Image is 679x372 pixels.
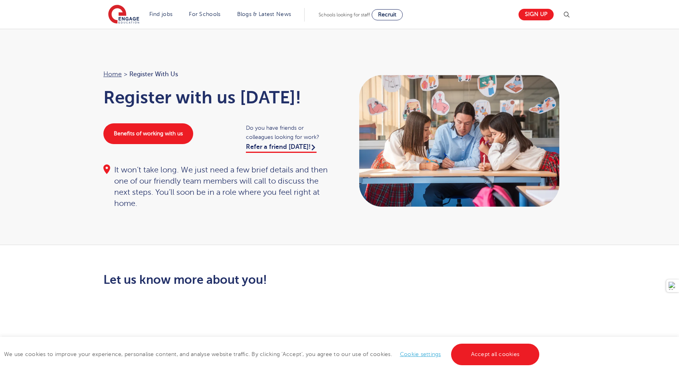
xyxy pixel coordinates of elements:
[400,351,441,357] a: Cookie settings
[246,123,332,142] span: Do you have friends or colleagues looking for work?
[103,69,332,79] nav: breadcrumb
[103,71,122,78] a: Home
[246,143,317,153] a: Refer a friend [DATE]!
[149,11,173,17] a: Find jobs
[103,164,332,209] div: It won’t take long. We just need a few brief details and then one of our friendly team members wi...
[451,344,540,365] a: Accept all cookies
[519,9,554,20] a: Sign up
[124,71,127,78] span: >
[103,123,193,144] a: Benefits of working with us
[103,87,332,107] h1: Register with us [DATE]!
[372,9,403,20] a: Recruit
[129,69,178,79] span: Register with us
[108,5,139,25] img: Engage Education
[189,11,220,17] a: For Schools
[237,11,291,17] a: Blogs & Latest News
[103,273,414,287] h2: Let us know more about you!
[4,351,541,357] span: We use cookies to improve your experience, personalise content, and analyse website traffic. By c...
[319,12,370,18] span: Schools looking for staff
[378,12,396,18] span: Recruit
